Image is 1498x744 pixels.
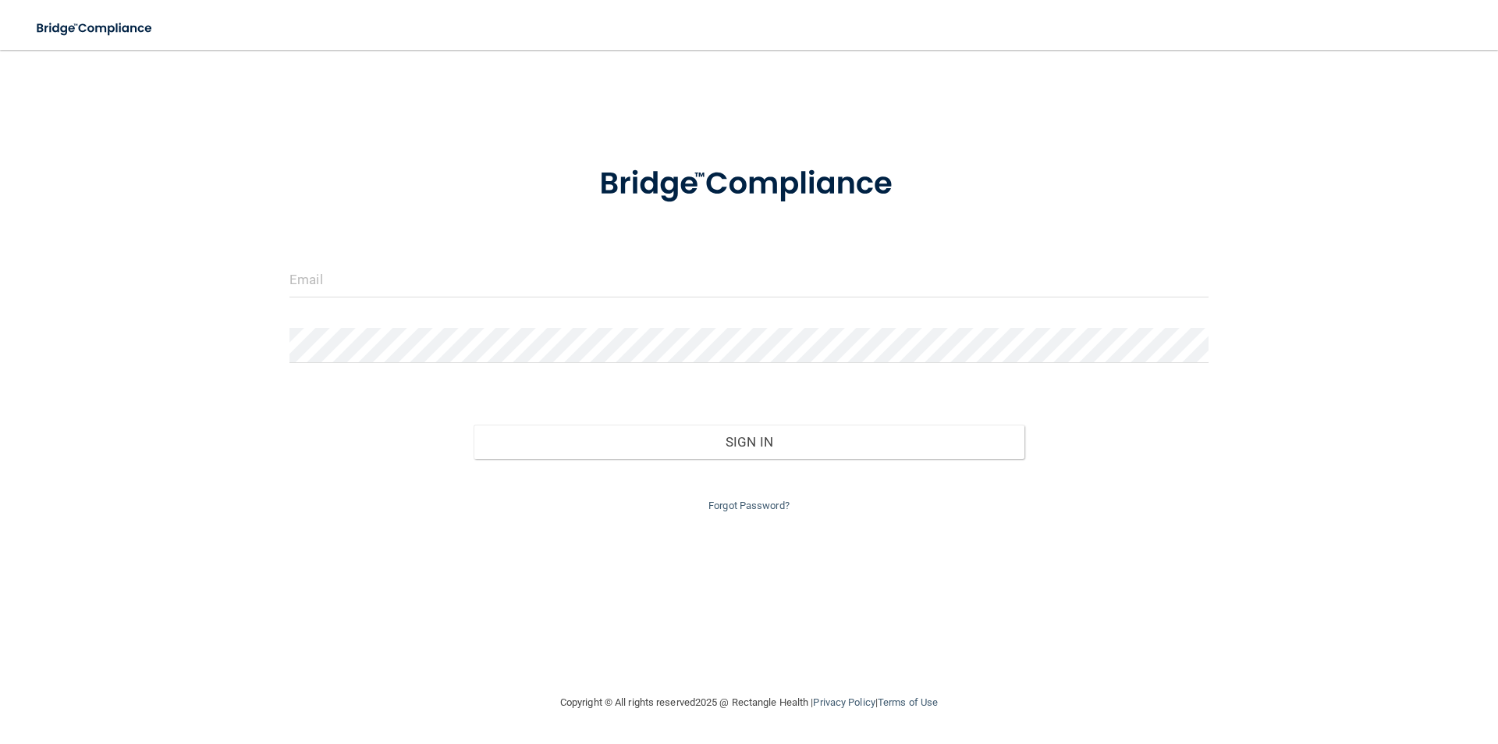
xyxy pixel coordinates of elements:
[474,425,1025,459] button: Sign In
[813,696,875,708] a: Privacy Policy
[464,678,1034,728] div: Copyright © All rights reserved 2025 @ Rectangle Health | |
[567,144,931,225] img: bridge_compliance_login_screen.278c3ca4.svg
[708,500,790,511] a: Forgot Password?
[878,696,938,708] a: Terms of Use
[23,12,167,44] img: bridge_compliance_login_screen.278c3ca4.svg
[289,262,1209,297] input: Email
